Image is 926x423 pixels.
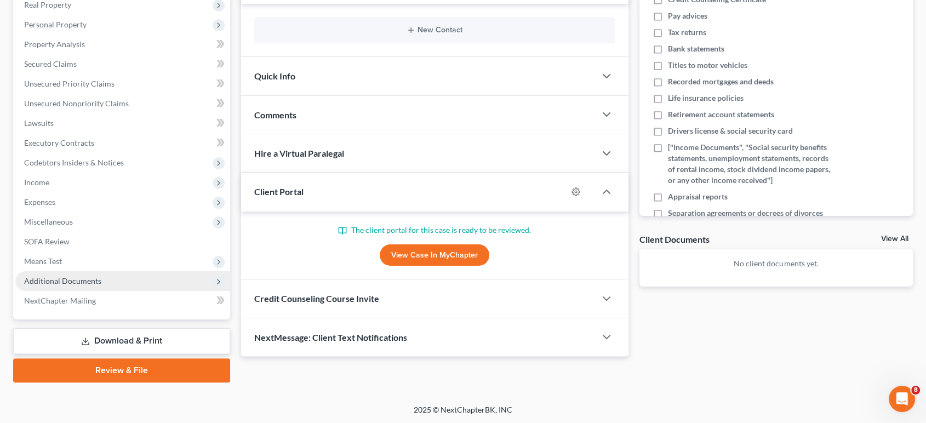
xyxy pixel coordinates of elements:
a: NextChapter Mailing [15,291,230,311]
span: Unsecured Priority Claims [24,79,115,88]
span: Secured Claims [24,59,77,68]
span: NextMessage: Client Text Notifications [254,332,407,342]
span: Lawsuits [24,118,54,128]
span: Codebtors Insiders & Notices [24,158,124,167]
span: Miscellaneous [24,217,73,226]
a: Unsecured Nonpriority Claims [15,94,230,113]
span: Credit Counseling Course Invite [254,293,379,304]
a: Property Analysis [15,35,230,54]
span: Comments [254,110,296,120]
span: 8 [911,386,920,395]
span: Appraisal reports [668,191,728,202]
span: Life insurance policies [668,93,744,104]
span: Property Analysis [24,39,85,49]
a: Download & Print [13,328,230,354]
span: Personal Property [24,20,87,29]
a: View Case in MyChapter [380,244,489,266]
a: Lawsuits [15,113,230,133]
span: Additional Documents [24,276,101,285]
span: ["Income Documents", "Social security benefits statements, unemployment statements, records of re... [668,142,836,186]
span: Titles to motor vehicles [668,60,747,71]
a: Unsecured Priority Claims [15,74,230,94]
span: Pay advices [668,10,707,21]
span: Executory Contracts [24,138,94,147]
span: NextChapter Mailing [24,296,96,305]
a: Review & File [13,358,230,382]
p: The client portal for this case is ready to be reviewed. [254,225,615,236]
span: Quick Info [254,71,295,81]
span: Drivers license & social security card [668,125,793,136]
a: View All [881,235,908,243]
button: New Contact [263,26,607,35]
p: No client documents yet. [648,258,904,269]
span: Bank statements [668,43,724,54]
a: SOFA Review [15,232,230,251]
span: Recorded mortgages and deeds [668,76,774,87]
iframe: Intercom live chat [889,386,915,412]
span: Income [24,178,49,187]
span: SOFA Review [24,237,70,246]
span: Unsecured Nonpriority Claims [24,99,129,108]
span: Separation agreements or decrees of divorces [668,208,823,219]
span: Expenses [24,197,55,207]
span: Client Portal [254,186,304,197]
span: Tax returns [668,27,706,38]
span: Retirement account statements [668,109,774,120]
span: Hire a Virtual Paralegal [254,148,344,158]
a: Secured Claims [15,54,230,74]
span: Means Test [24,256,62,266]
div: Client Documents [639,233,710,245]
a: Executory Contracts [15,133,230,153]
